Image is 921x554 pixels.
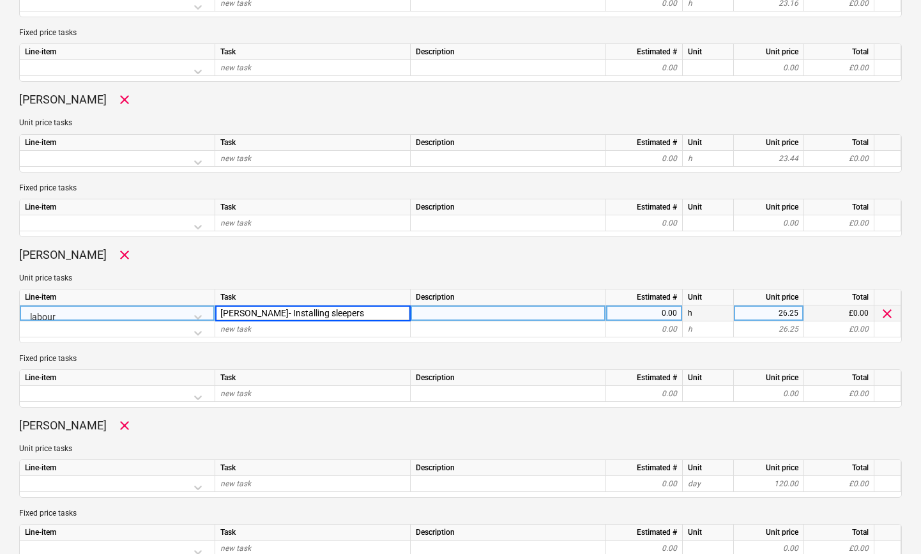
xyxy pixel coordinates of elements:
div: Line-item [20,199,215,215]
div: Task [215,199,411,215]
div: Unit [683,289,734,305]
div: Description [411,199,606,215]
div: Unit [683,370,734,386]
span: clear [879,306,895,321]
p: Unit price tasks [19,118,902,128]
div: 0.00 [739,60,798,76]
p: Fixed price tasks [19,27,902,38]
div: 0.00 [611,321,677,337]
p: [PERSON_NAME] [19,418,107,433]
div: Unit price [734,525,804,541]
div: 0.00 [611,60,677,76]
div: £0.00 [804,476,874,492]
div: Total [804,199,874,215]
span: new task [220,219,251,227]
div: Estimated # [606,370,683,386]
span: new task [220,389,251,398]
span: Remove worker [117,247,132,263]
div: Task [215,370,411,386]
div: Description [411,44,606,60]
div: Estimated # [606,199,683,215]
p: Unit price tasks [19,273,902,284]
div: 23.44 [739,151,798,167]
div: h [683,321,734,337]
div: h [683,305,734,321]
div: Line-item [20,44,215,60]
span: new task [220,479,251,488]
div: Description [411,525,606,541]
div: 120.00 [739,476,798,492]
span: new task [220,154,251,163]
div: Estimated # [606,44,683,60]
p: Fixed price tasks [19,353,902,364]
div: Task [215,460,411,476]
div: Task [215,525,411,541]
div: Estimated # [606,525,683,541]
div: £0.00 [804,151,874,167]
div: 26.25 [739,305,798,321]
div: 0.00 [739,215,798,231]
div: Total [804,460,874,476]
div: Unit price [734,199,804,215]
div: Unit [683,135,734,151]
div: Total [804,525,874,541]
div: Unit [683,460,734,476]
div: 0.00 [611,215,677,231]
div: Estimated # [606,135,683,151]
div: £0.00 [804,386,874,402]
div: Unit price [734,460,804,476]
div: Unit price [734,289,804,305]
span: Remove worker [117,418,132,433]
div: Estimated # [606,460,683,476]
p: Fixed price tasks [19,508,902,519]
span: Remove worker [117,92,132,107]
p: [PERSON_NAME] [19,247,107,263]
div: £0.00 [804,321,874,337]
iframe: Chat Widget [857,493,921,554]
div: Description [411,289,606,305]
div: 0.00 [739,386,798,402]
div: £0.00 [804,60,874,76]
div: Unit price [734,135,804,151]
p: [PERSON_NAME] [19,92,107,107]
div: 0.00 [611,151,677,167]
div: £0.00 [804,215,874,231]
div: Estimated # [606,289,683,305]
div: Description [411,460,606,476]
div: Total [804,44,874,60]
div: Task [215,44,411,60]
div: Line-item [20,135,215,151]
p: Fixed price tasks [19,183,902,194]
div: Line-item [20,370,215,386]
div: £0.00 [804,305,874,321]
div: 0.00 [611,476,677,492]
div: day [683,476,734,492]
div: Unit price [734,370,804,386]
div: Total [804,289,874,305]
div: 0.00 [611,386,677,402]
span: new task [220,325,251,334]
div: Description [411,370,606,386]
span: new task [220,63,251,72]
div: Unit price [734,44,804,60]
div: Total [804,135,874,151]
div: Description [411,135,606,151]
div: Line-item [20,289,215,305]
div: 0.00 [611,305,677,321]
div: h [683,151,734,167]
div: Total [804,370,874,386]
div: Task [215,135,411,151]
div: Unit [683,199,734,215]
div: Unit [683,44,734,60]
div: Line-item [20,460,215,476]
div: 26.25 [739,321,798,337]
span: new task [220,544,251,553]
div: Line-item [20,525,215,541]
div: Unit [683,525,734,541]
div: Task [215,289,411,305]
p: Unit price tasks [19,443,902,454]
